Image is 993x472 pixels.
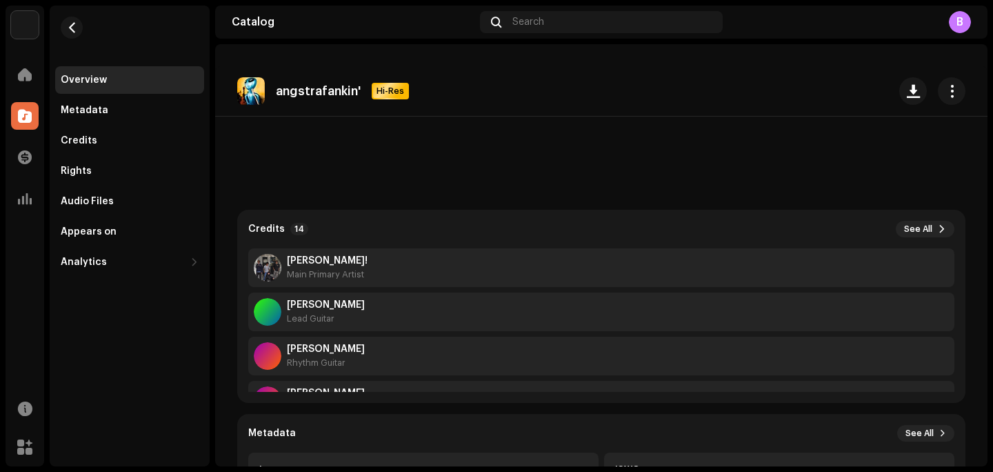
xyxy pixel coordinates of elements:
re-m-nav-item: Metadata [55,97,204,124]
div: Metadata [61,105,108,116]
strong: Credits [248,224,285,235]
div: Rhythm Guitar [287,357,365,368]
div: Audio Files [61,196,114,207]
re-m-nav-item: Audio Files [55,188,204,215]
div: Credits [61,135,97,146]
img: 60857a75-74fb-43e8-9b9d-81b6a9923938 [237,77,265,105]
strong: Byron Siragusa [287,388,365,399]
span: Search [512,17,544,28]
div: Lead Guitar [287,313,365,324]
strong: Byron Siragusa [287,344,365,355]
strong: Luca Federighi [287,299,365,311]
span: See All [904,224,932,235]
re-m-nav-item: Appears on [55,218,204,246]
img: 4bf4dd6e-9c7c-4976-b629-171719356ce1 [254,254,281,282]
span: Hi-Res [373,86,408,97]
div: B [949,11,971,33]
re-m-nav-dropdown: Analytics [55,248,204,276]
div: Main Primary Artist [287,269,368,280]
div: Appears on [61,226,117,237]
div: Catalog [232,17,474,28]
img: 4d355f5d-9311-46a2-b30d-525bdb8252bf [11,11,39,39]
p-badge: 14 [290,223,308,235]
p: angstrafankin' [276,84,361,99]
div: Analytics [61,257,107,268]
re-m-nav-item: Rights [55,157,204,185]
div: Overview [61,75,107,86]
span: See All [905,428,934,439]
strong: Fank! [287,255,368,266]
strong: Metadata [248,428,296,439]
re-m-nav-item: Credits [55,127,204,155]
re-m-nav-item: Overview [55,66,204,94]
div: Rights [61,166,92,177]
button: See All [897,425,954,442]
button: See All [896,221,954,237]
